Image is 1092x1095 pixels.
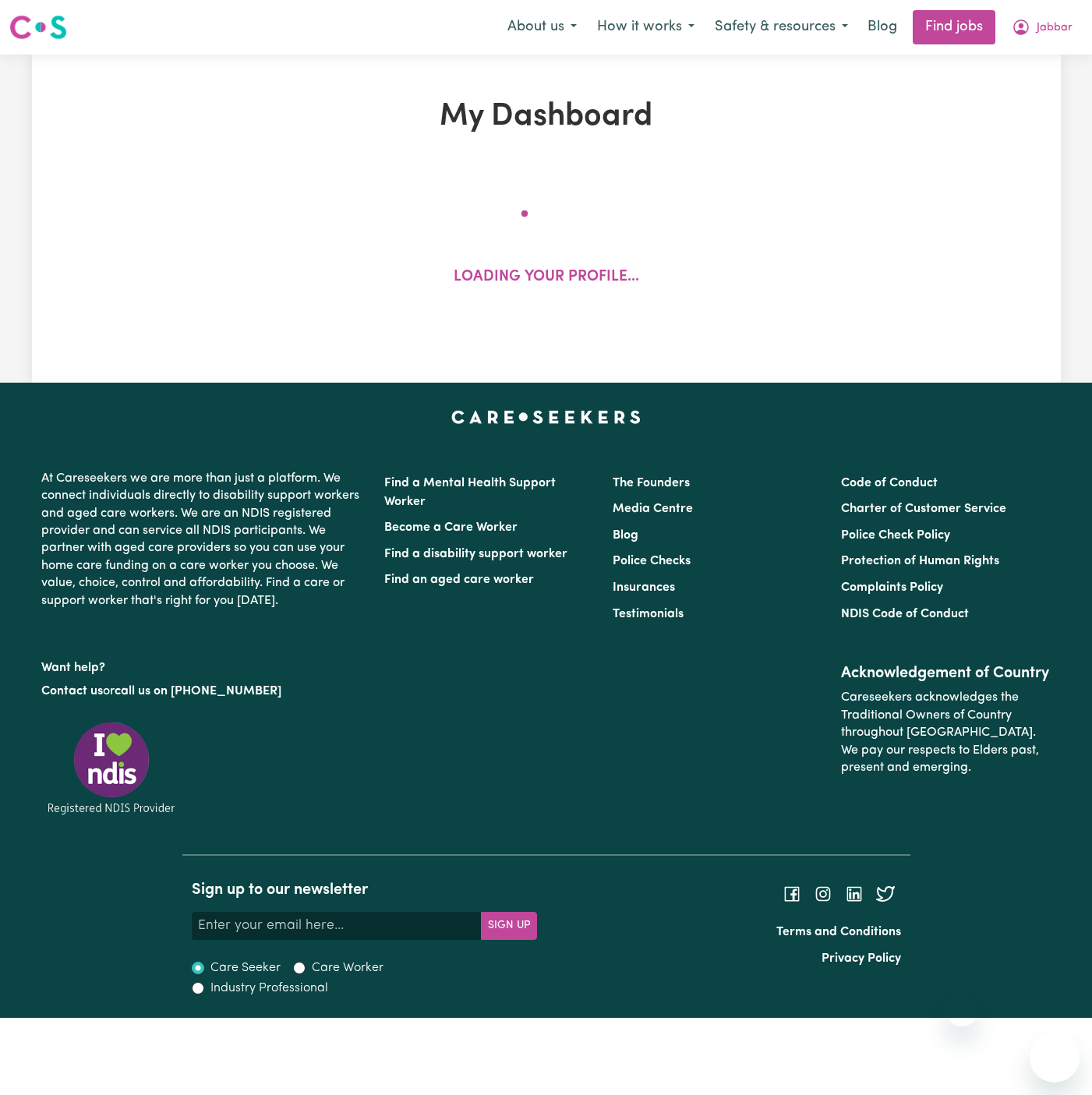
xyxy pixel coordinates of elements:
a: Contact us [41,685,103,698]
label: Industry Professional [210,979,328,998]
a: Find a Mental Health Support Worker [384,477,556,508]
a: Insurances [613,581,675,594]
h2: Acknowledgement of Country [841,664,1051,683]
a: Follow Careseekers on Facebook [783,888,801,900]
a: Follow Careseekers on LinkedIn [845,888,864,900]
h1: My Dashboard [213,98,880,136]
a: Police Checks [613,555,691,567]
a: Find a disability support worker [384,548,567,560]
a: Careseekers home page [451,411,641,423]
iframe: Close message [946,995,977,1026]
a: Blog [858,10,906,44]
a: Careseekers logo [9,9,67,45]
a: Police Check Policy [841,529,950,542]
img: Careseekers logo [9,13,67,41]
label: Care Worker [312,959,383,977]
input: Enter your email here... [192,912,482,940]
button: Subscribe [481,912,537,940]
a: Follow Careseekers on Twitter [876,888,895,900]
button: My Account [1002,11,1083,44]
p: Want help? [41,653,366,676]
p: Loading your profile... [454,267,639,289]
button: About us [497,11,587,44]
h2: Sign up to our newsletter [192,881,537,899]
p: or [41,676,366,706]
a: Privacy Policy [822,952,901,965]
a: Protection of Human Rights [841,555,999,567]
a: Find an aged care worker [384,574,534,586]
a: Complaints Policy [841,581,943,594]
label: Care Seeker [210,959,281,977]
a: Terms and Conditions [776,926,901,938]
a: Charter of Customer Service [841,503,1006,515]
a: Testimonials [613,608,684,620]
a: The Founders [613,477,690,489]
img: Registered NDIS provider [41,719,182,817]
a: Media Centre [613,503,693,515]
a: Code of Conduct [841,477,938,489]
p: Careseekers acknowledges the Traditional Owners of Country throughout [GEOGRAPHIC_DATA]. We pay o... [841,683,1051,782]
a: Find jobs [913,10,995,44]
a: Blog [613,529,638,542]
iframe: Button to launch messaging window [1030,1033,1080,1083]
p: At Careseekers we are more than just a platform. We connect individuals directly to disability su... [41,464,366,616]
button: How it works [587,11,705,44]
a: call us on [PHONE_NUMBER] [115,685,281,698]
a: Become a Care Worker [384,521,518,534]
a: Follow Careseekers on Instagram [814,888,832,900]
button: Safety & resources [705,11,858,44]
a: NDIS Code of Conduct [841,608,969,620]
span: Jabbar [1037,19,1073,37]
